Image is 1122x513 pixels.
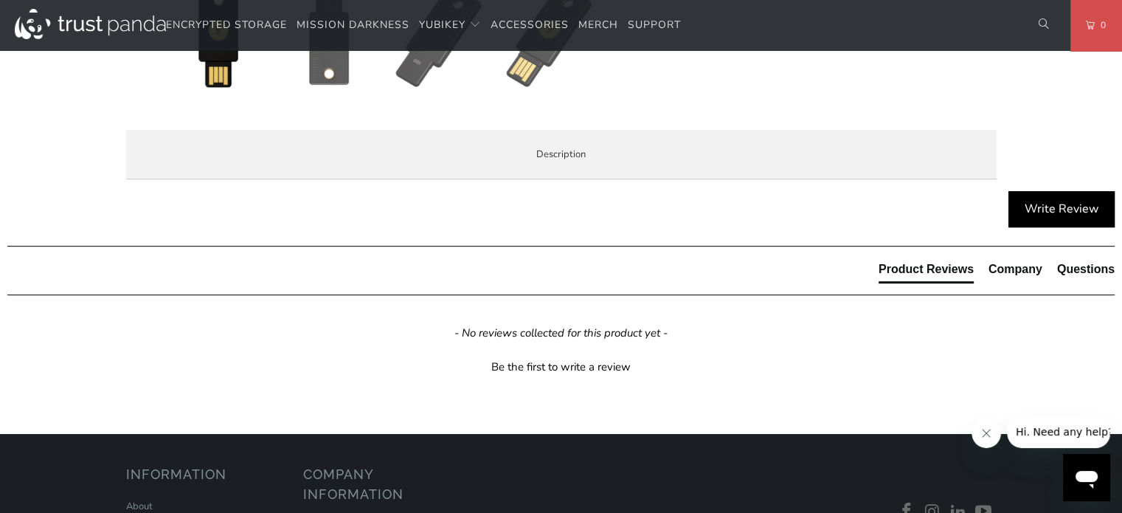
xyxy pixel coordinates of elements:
span: Hi. Need any help? [9,10,106,22]
span: Support [628,18,681,32]
a: About [126,500,153,513]
span: Accessories [491,18,569,32]
div: Questions [1057,261,1115,278]
a: Accessories [491,8,569,43]
label: Description [126,130,997,179]
em: - No reviews collected for this product yet - [454,326,668,341]
div: Product Reviews [879,261,974,278]
a: Merch [578,8,618,43]
a: Support [628,8,681,43]
span: Mission Darkness [297,18,409,32]
iframe: Button to launch messaging window [1063,454,1110,501]
span: Merch [578,18,618,32]
div: Be the first to write a review [7,356,1115,375]
div: Company [988,261,1042,278]
div: Reviews Tabs [879,261,1115,291]
span: YubiKey [419,18,465,32]
iframe: Message from company [1007,416,1110,448]
summary: YubiKey [419,8,481,43]
iframe: Close message [972,419,1001,448]
span: 0 [1095,17,1107,33]
div: Write Review [1008,191,1115,228]
span: Encrypted Storage [166,18,287,32]
a: Mission Darkness [297,8,409,43]
nav: Translation missing: en.navigation.header.main_nav [166,8,681,43]
a: Encrypted Storage [166,8,287,43]
img: Trust Panda Australia [15,9,166,39]
div: Be the first to write a review [491,359,631,375]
